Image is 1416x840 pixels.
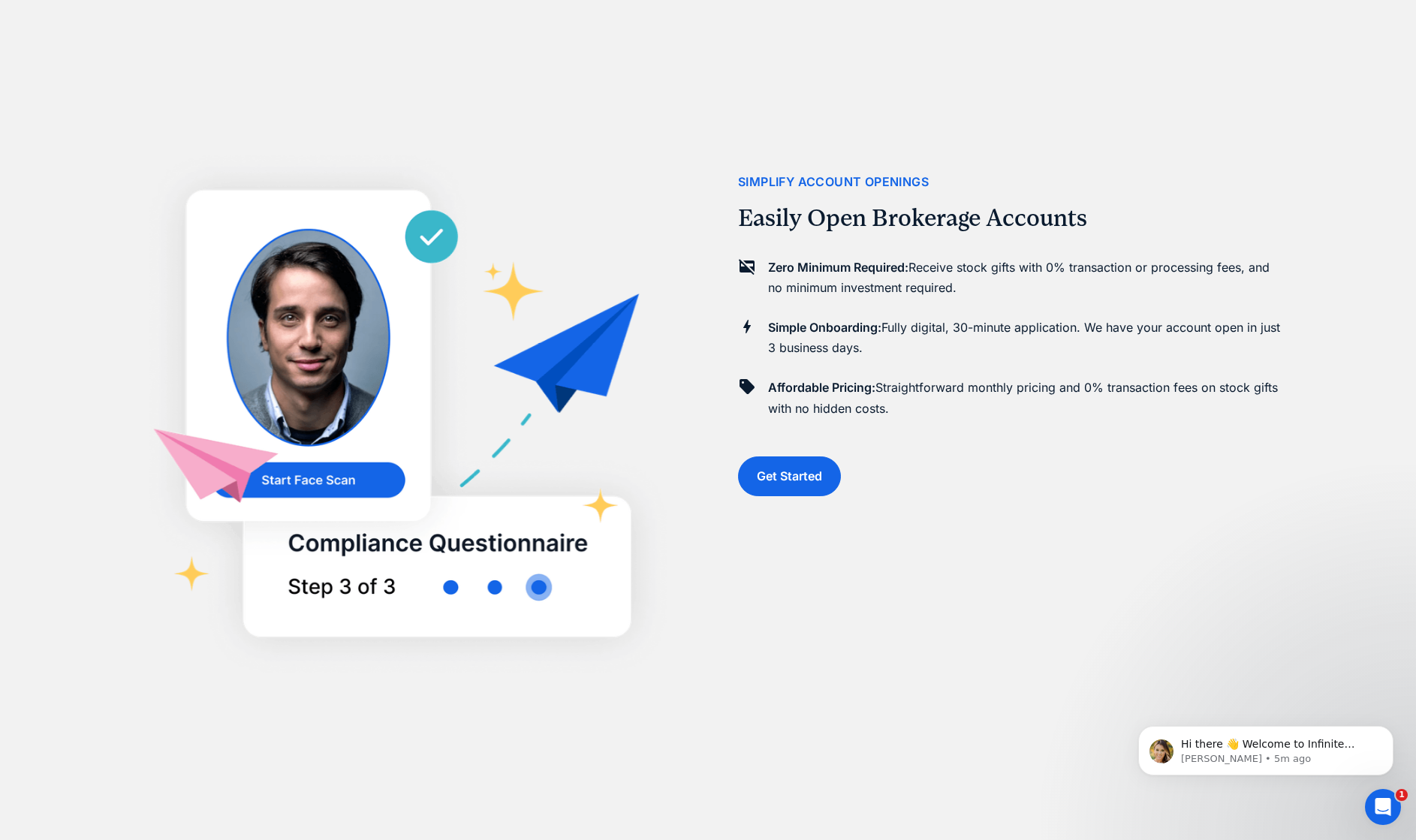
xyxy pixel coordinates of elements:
h2: Easily Open Brokerage Accounts [738,204,1087,233]
strong: Affordable Pricing: [768,380,875,395]
strong: Simple Onboarding: [768,320,881,335]
div: simplify account openings [738,172,929,192]
strong: Zero Minimum Required: [768,260,908,275]
span: 1 [1396,789,1408,801]
iframe: Intercom notifications message [1116,694,1416,799]
a: Get Started [738,456,841,496]
p: Receive stock gifts with 0% transaction or processing fees, and no minimum investment required. [768,257,1285,298]
p: Fully digital, 30-minute application. We have your account open in just 3 business days. [768,318,1285,358]
iframe: Intercom live chat [1365,789,1401,825]
p: Straightforward monthly pricing and 0% transaction fees on stock gifts with no hidden costs. [768,378,1285,418]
